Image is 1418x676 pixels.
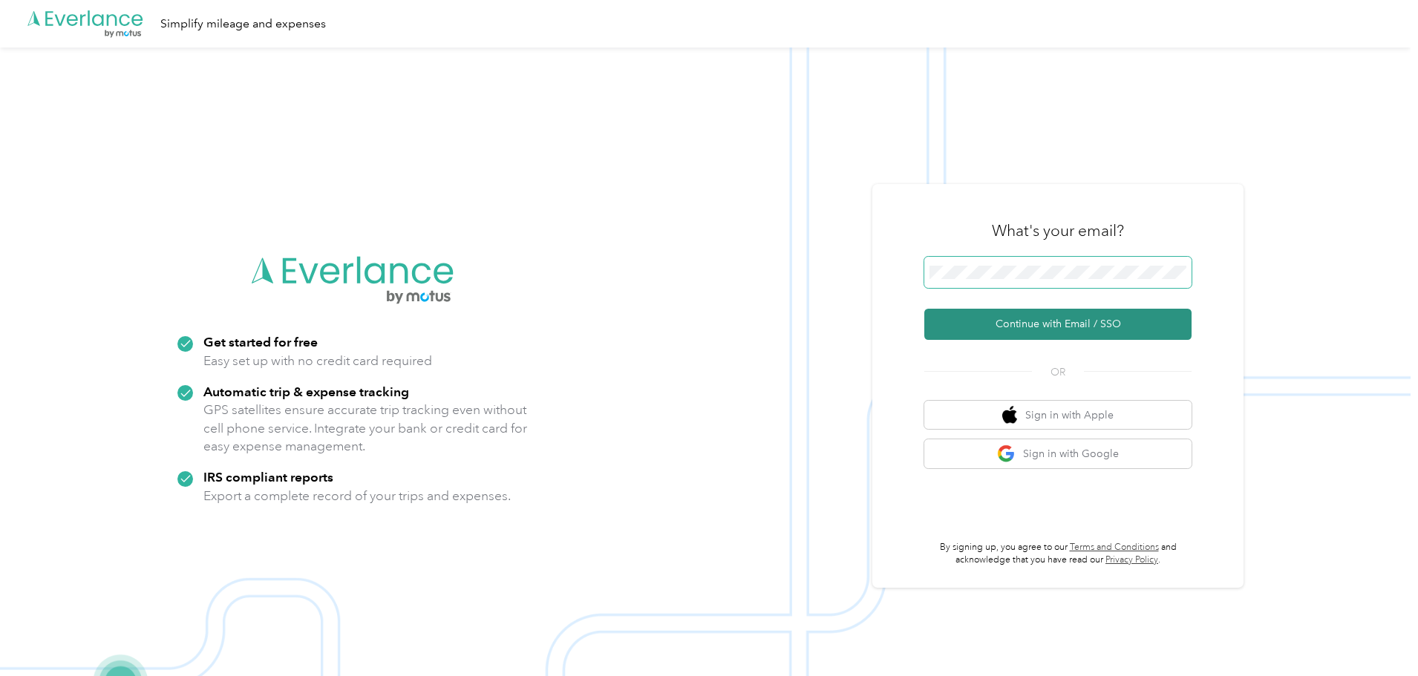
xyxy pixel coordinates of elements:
[1070,542,1159,553] a: Terms and Conditions
[1105,554,1158,565] a: Privacy Policy
[203,401,528,456] p: GPS satellites ensure accurate trip tracking even without cell phone service. Integrate your bank...
[203,352,432,370] p: Easy set up with no credit card required
[924,309,1192,340] button: Continue with Email / SSO
[203,384,409,399] strong: Automatic trip & expense tracking
[203,334,318,350] strong: Get started for free
[924,401,1192,430] button: apple logoSign in with Apple
[203,487,511,505] p: Export a complete record of your trips and expenses.
[924,541,1192,567] p: By signing up, you agree to our and acknowledge that you have read our .
[1002,406,1017,424] img: apple logo
[1032,364,1084,380] span: OR
[997,444,1016,463] img: google logo
[160,15,326,33] div: Simplify mileage and expenses
[924,439,1192,468] button: google logoSign in with Google
[203,469,333,485] strong: IRS compliant reports
[992,220,1124,241] h3: What's your email?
